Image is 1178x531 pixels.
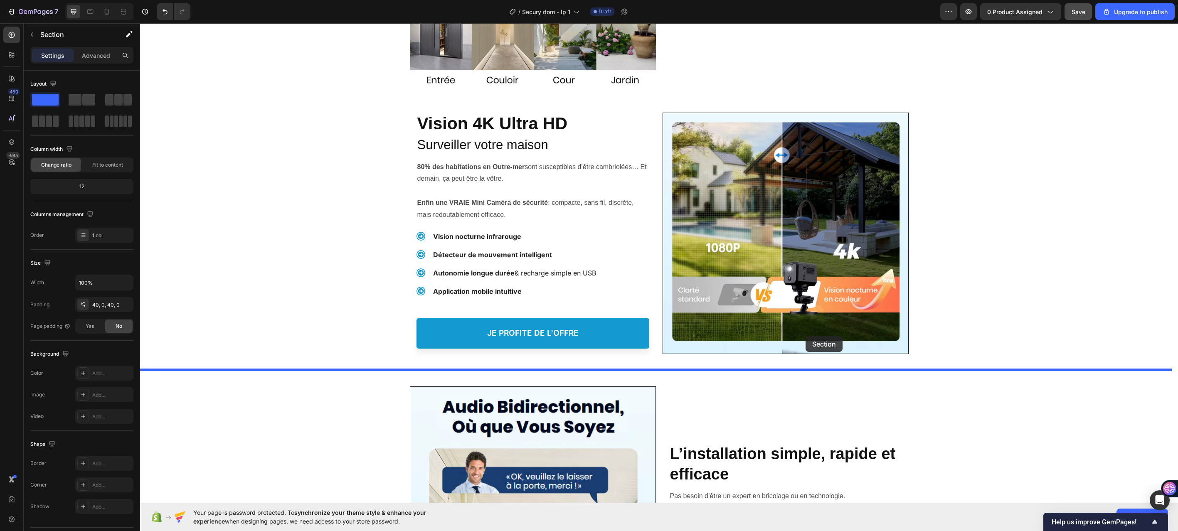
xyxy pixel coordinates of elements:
[30,301,49,308] div: Padding
[92,460,131,467] div: Add...
[30,349,71,360] div: Background
[987,7,1042,16] span: 0 product assigned
[86,322,94,330] span: Yes
[1102,7,1168,16] div: Upgrade to publish
[599,8,611,15] span: Draft
[40,29,108,39] p: Section
[1052,517,1160,527] button: Show survey - Help us improve GemPages!
[30,322,71,330] div: Page padding
[92,161,123,169] span: Fit to content
[30,460,47,467] div: Border
[1095,3,1175,20] button: Upgrade to publish
[30,503,49,510] div: Shadow
[30,231,44,239] div: Order
[193,508,459,526] span: Your page is password protected. To when designing pages, we need access to your store password.
[41,51,64,60] p: Settings
[1052,518,1150,526] span: Help us improve GemPages!
[157,3,190,20] div: Undo/Redo
[6,152,20,159] div: Beta
[522,7,570,16] span: Secury dom - lp 1
[30,481,47,489] div: Corner
[3,3,62,20] button: 7
[30,413,44,420] div: Video
[92,503,131,511] div: Add...
[8,88,20,95] div: 450
[92,232,131,239] div: 1 col
[30,279,44,286] div: Width
[1065,3,1092,20] button: Save
[54,7,58,17] p: 7
[1150,490,1170,510] div: Open Intercom Messenger
[30,144,74,155] div: Column width
[92,482,131,489] div: Add...
[32,181,132,192] div: 12
[30,369,43,377] div: Color
[140,23,1178,503] iframe: Design area
[518,7,520,16] span: /
[30,79,58,90] div: Layout
[193,509,426,525] span: synchronize your theme style & enhance your experience
[92,301,131,309] div: 40, 0, 40, 0
[92,413,131,420] div: Add...
[30,258,52,269] div: Size
[1116,509,1168,525] button: Allow access
[92,370,131,377] div: Add...
[1072,8,1085,15] span: Save
[82,51,110,60] p: Advanced
[76,275,133,290] input: Auto
[30,209,95,220] div: Columns management
[116,322,122,330] span: No
[92,391,131,399] div: Add...
[30,439,57,450] div: Shape
[980,3,1061,20] button: 0 product assigned
[41,161,71,169] span: Change ratio
[30,391,45,398] div: Image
